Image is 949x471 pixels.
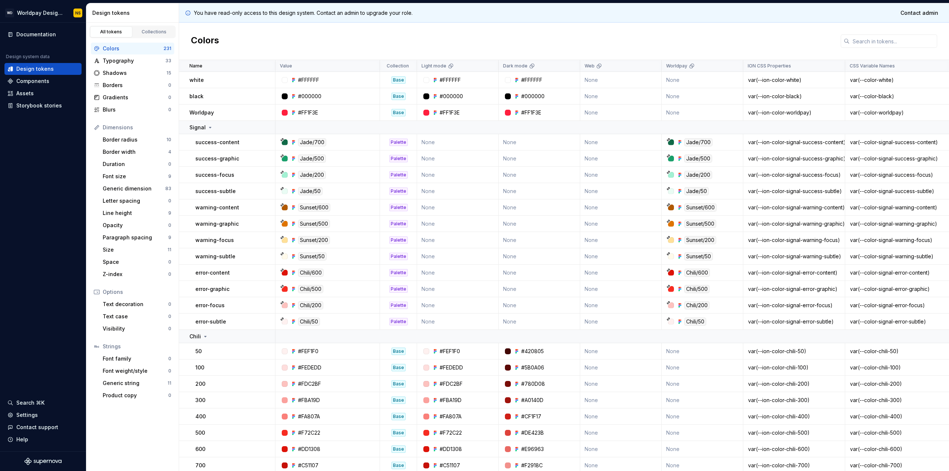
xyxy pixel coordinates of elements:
div: Design system data [6,54,50,60]
a: Settings [4,409,82,421]
td: None [499,216,580,232]
div: Base [391,397,406,404]
div: var(--ion-color-signal-success-subtle) [744,188,844,195]
div: Jade/700 [684,138,712,146]
div: Colors [103,45,163,52]
div: Sunset/500 [298,220,330,228]
div: #000000 [521,93,545,100]
div: #FF1F3E [521,109,541,116]
td: None [499,167,580,183]
a: Borders0 [91,79,174,91]
td: None [499,297,580,314]
div: Palette [389,269,408,276]
td: None [580,150,662,167]
p: 300 [195,397,205,404]
td: None [580,343,662,359]
div: Paragraph spacing [103,234,168,241]
td: None [499,248,580,265]
div: Border width [103,148,168,156]
div: #780D08 [521,380,545,388]
button: Contact support [4,421,82,433]
div: var(--ion-color-signal-success-focus) [744,171,844,179]
p: black [189,93,204,100]
div: #420805 [521,348,544,355]
svg: Supernova Logo [24,458,62,465]
div: Typography [103,57,165,64]
div: 11 [168,247,171,253]
div: Gradients [103,94,168,101]
div: var(--ion-color-chili-50) [744,348,844,355]
p: Web [585,63,595,69]
div: 4 [168,149,171,155]
div: Palette [389,171,408,179]
div: #000000 [298,93,321,100]
div: #000000 [440,93,463,100]
div: var(--ion-color-chili-200) [744,380,844,388]
a: Border radius10 [100,134,174,146]
td: None [499,199,580,216]
a: Z-index0 [100,268,174,280]
div: 0 [168,198,171,204]
td: None [662,392,743,408]
div: Sunset/200 [684,236,716,244]
div: WD [5,9,14,17]
p: Light mode [421,63,446,69]
div: Palette [389,155,408,162]
td: None [580,408,662,425]
a: Letter spacing0 [100,195,174,207]
td: None [417,199,499,216]
td: None [580,248,662,265]
td: None [499,232,580,248]
div: Font size [103,173,168,180]
a: Size11 [100,244,174,256]
a: Opacity0 [100,219,174,231]
div: Sunset/600 [684,203,717,212]
td: None [662,88,743,105]
p: error-content [195,269,230,276]
div: Chili/200 [684,301,710,309]
div: 0 [168,392,171,398]
div: Assets [16,90,34,97]
p: 50 [195,348,202,355]
p: warning-graphic [195,220,239,228]
div: Borders [103,82,168,89]
p: Worldpay [189,109,214,116]
p: white [189,76,204,84]
button: Help [4,434,82,445]
p: ION CSS Properties [748,63,791,69]
div: var(--ion-color-signal-success-graphic) [744,155,844,162]
div: var(--ion-color-signal-error-focus) [744,302,844,309]
div: Jade/500 [298,155,326,163]
td: None [580,88,662,105]
div: Text decoration [103,301,168,308]
td: None [580,134,662,150]
td: None [417,314,499,330]
div: 0 [168,356,171,362]
div: Base [391,93,406,100]
td: None [499,150,580,167]
div: Sunset/500 [684,220,716,228]
input: Search in tokens... [850,34,937,48]
div: var(--ion-color-signal-warning-subtle) [744,253,844,260]
div: 0 [168,314,171,319]
div: 9 [168,210,171,216]
div: Product copy [103,392,168,399]
button: Search ⌘K [4,397,82,409]
td: None [662,105,743,121]
div: Size [103,246,168,253]
td: None [580,105,662,121]
div: Chili/600 [684,269,710,277]
div: 33 [165,58,171,64]
div: Duration [103,160,168,168]
div: var(--ion-color-signal-success-content) [744,139,844,146]
td: None [580,265,662,281]
div: Sunset/50 [684,252,713,261]
div: 0 [168,161,171,167]
div: Line height [103,209,168,217]
div: #FFFFFF [298,76,319,84]
a: Typography33 [91,55,174,67]
a: Documentation [4,29,82,40]
p: Signal [189,124,206,131]
div: #FDC2BF [440,380,463,388]
div: Jade/200 [684,171,712,179]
